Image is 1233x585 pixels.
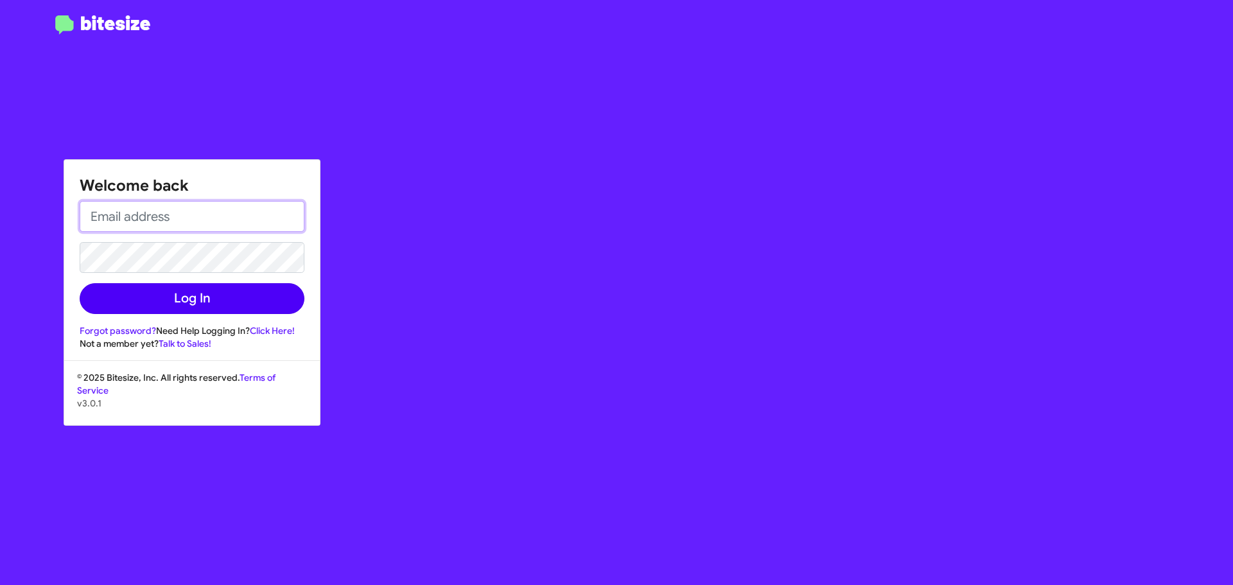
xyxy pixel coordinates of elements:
a: Talk to Sales! [159,338,211,349]
a: Forgot password? [80,325,156,336]
div: Need Help Logging In? [80,324,304,337]
input: Email address [80,201,304,232]
button: Log In [80,283,304,314]
div: Not a member yet? [80,337,304,350]
p: v3.0.1 [77,397,307,410]
div: © 2025 Bitesize, Inc. All rights reserved. [64,371,320,425]
h1: Welcome back [80,175,304,196]
a: Click Here! [250,325,295,336]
